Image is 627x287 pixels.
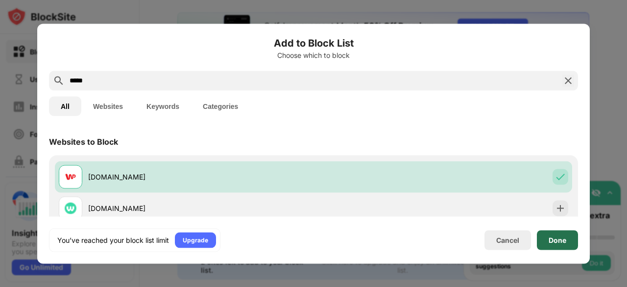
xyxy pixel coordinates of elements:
img: search-close [562,75,574,86]
button: Keywords [135,96,191,116]
img: search.svg [53,75,65,86]
img: favicons [65,202,76,214]
div: Upgrade [183,235,208,245]
div: [DOMAIN_NAME] [88,203,313,213]
button: All [49,96,81,116]
div: Websites to Block [49,136,118,146]
div: Choose which to block [49,51,578,59]
img: favicons [65,171,76,183]
div: You’ve reached your block list limit [57,235,169,245]
div: Done [549,236,566,244]
div: Cancel [496,236,519,244]
button: Websites [81,96,135,116]
h6: Add to Block List [49,35,578,50]
button: Categories [191,96,250,116]
div: [DOMAIN_NAME] [88,172,313,182]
